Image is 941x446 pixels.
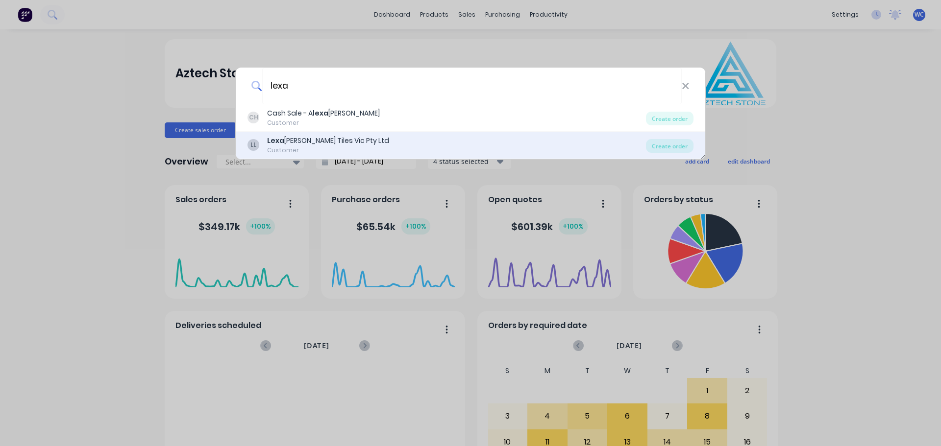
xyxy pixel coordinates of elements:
[248,112,259,123] div: CH
[267,136,284,145] b: Lexa
[646,139,693,153] div: Create order
[646,112,693,125] div: Create order
[262,68,682,104] input: Enter a customer name to create a new order...
[267,136,389,146] div: [PERSON_NAME] Tiles Vic Pty Ltd
[267,118,380,127] div: Customer
[313,108,328,118] b: lexa
[267,108,380,118] div: Cash Sale - A [PERSON_NAME]
[248,139,259,151] div: LL
[267,146,389,155] div: Customer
